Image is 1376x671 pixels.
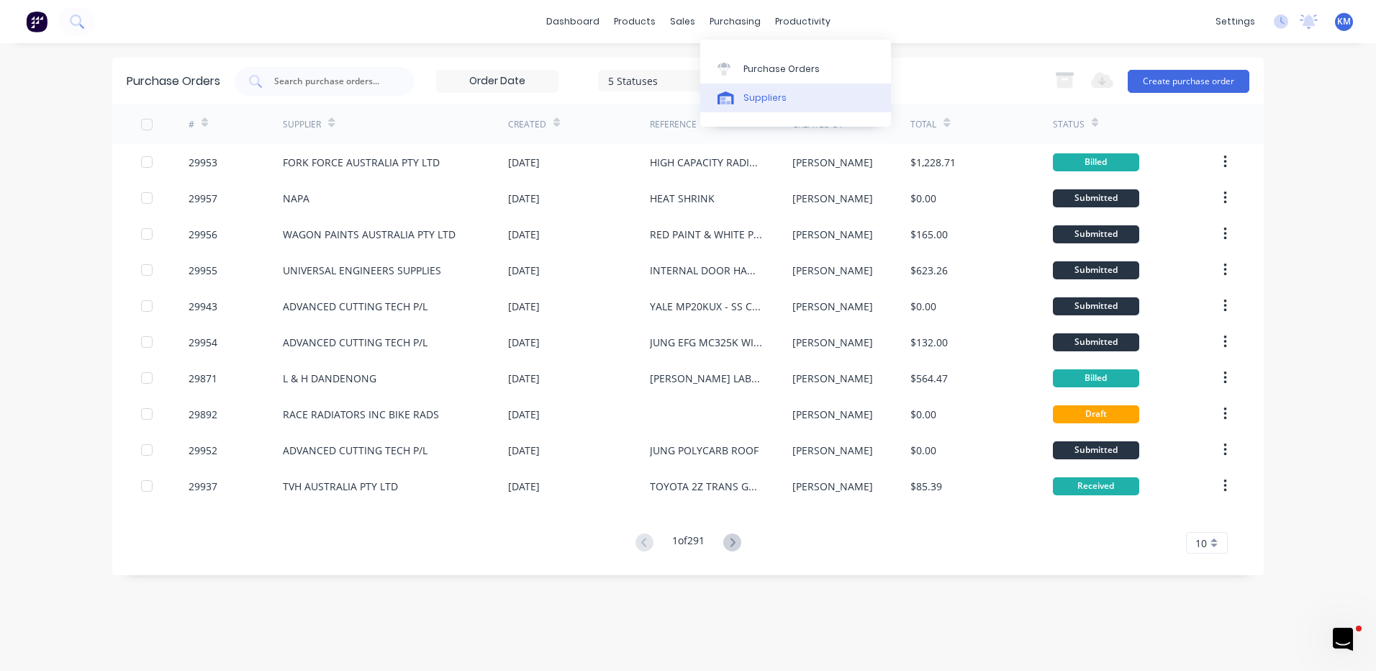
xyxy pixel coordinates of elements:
[650,227,763,242] div: RED PAINT & WHITE PRIMER SPRAY CANS
[1053,153,1139,171] div: Billed
[1128,70,1249,93] button: Create purchase order
[650,371,763,386] div: [PERSON_NAME] LABEL CARTRIDGE
[792,335,873,350] div: [PERSON_NAME]
[508,371,540,386] div: [DATE]
[283,118,321,131] div: Supplier
[792,155,873,170] div: [PERSON_NAME]
[283,299,427,314] div: ADVANCED CUTTING TECH P/L
[650,443,759,458] div: JUNG POLYCARB ROOF
[189,227,217,242] div: 29956
[1053,477,1139,495] div: Received
[910,263,948,278] div: $623.26
[702,11,768,32] div: purchasing
[6,6,29,46] div: Intercom
[26,11,47,32] img: Factory
[189,479,217,494] div: 29937
[792,371,873,386] div: [PERSON_NAME]
[508,227,540,242] div: [DATE]
[508,263,540,278] div: [DATE]
[792,443,873,458] div: [PERSON_NAME]
[650,335,763,350] div: JUNG EFG MC325K WINDSCREEN - LASERCUTTING
[910,407,936,422] div: $0.00
[743,63,820,76] div: Purchase Orders
[437,71,558,92] input: Order Date
[508,443,540,458] div: [DATE]
[189,299,217,314] div: 29943
[792,299,873,314] div: [PERSON_NAME]
[508,118,546,131] div: Created
[910,118,936,131] div: Total
[792,227,873,242] div: [PERSON_NAME]
[508,155,540,170] div: [DATE]
[650,191,715,206] div: HEAT SHRINK
[1053,405,1139,423] div: Draft
[283,227,456,242] div: WAGON PAINTS AUSTRALIA PTY LTD
[1195,536,1207,551] span: 10
[608,73,711,88] div: 5 Statuses
[508,191,540,206] div: [DATE]
[508,407,540,422] div: [DATE]
[1053,369,1139,387] div: Billed
[189,191,217,206] div: 29957
[1053,225,1139,243] div: Submitted
[1337,15,1351,28] span: KM
[910,299,936,314] div: $0.00
[910,227,948,242] div: $165.00
[910,335,948,350] div: $132.00
[127,73,220,90] div: Purchase Orders
[792,263,873,278] div: [PERSON_NAME]
[650,479,763,494] div: TOYOTA 2Z TRANS GASKET
[189,118,194,131] div: #
[283,191,309,206] div: NAPA
[768,11,838,32] div: productivity
[910,371,948,386] div: $564.47
[189,335,217,350] div: 29954
[792,191,873,206] div: [PERSON_NAME]
[1053,118,1085,131] div: Status
[650,299,763,314] div: YALE MP20KUX - SS CLADDING - LASERCUTTING
[539,11,607,32] a: dashboard
[607,11,663,32] div: products
[189,371,217,386] div: 29871
[6,6,29,46] div: Open Intercom Messenger
[700,84,891,112] a: Suppliers
[283,263,441,278] div: UNIVERSAL ENGINEERS SUPPLIES
[1053,333,1139,351] div: Submitted
[1053,261,1139,279] div: Submitted
[910,155,956,170] div: $1,228.71
[910,443,936,458] div: $0.00
[1053,441,1139,459] div: Submitted
[273,74,392,89] input: Search purchase orders...
[508,299,540,314] div: [DATE]
[1327,622,1362,657] iframe: Intercom live chat
[189,263,217,278] div: 29955
[792,479,873,494] div: [PERSON_NAME]
[910,191,936,206] div: $0.00
[700,54,891,83] a: Purchase Orders
[650,155,763,170] div: HIGH CAPACITY RADIATOR - CAT DP25
[1208,11,1262,32] div: settings
[910,479,942,494] div: $85.39
[283,335,427,350] div: ADVANCED CUTTING TECH P/L
[650,118,697,131] div: Reference
[1053,297,1139,315] div: Submitted
[672,533,705,554] div: 1 of 291
[743,91,787,104] div: Suppliers
[508,335,540,350] div: [DATE]
[792,407,873,422] div: [PERSON_NAME]
[508,479,540,494] div: [DATE]
[663,11,702,32] div: sales
[6,6,29,46] div: Intercom messenger
[189,443,217,458] div: 29952
[283,407,439,422] div: RACE RADIATORS INC BIKE RADS
[283,479,398,494] div: TVH AUSTRALIA PTY LTD
[283,443,427,458] div: ADVANCED CUTTING TECH P/L
[189,407,217,422] div: 29892
[650,263,763,278] div: INTERNAL DOOR HANDLES LH
[283,371,376,386] div: L & H DANDENONG
[283,155,440,170] div: FORK FORCE AUSTRALIA PTY LTD
[189,155,217,170] div: 29953
[1053,189,1139,207] div: Submitted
